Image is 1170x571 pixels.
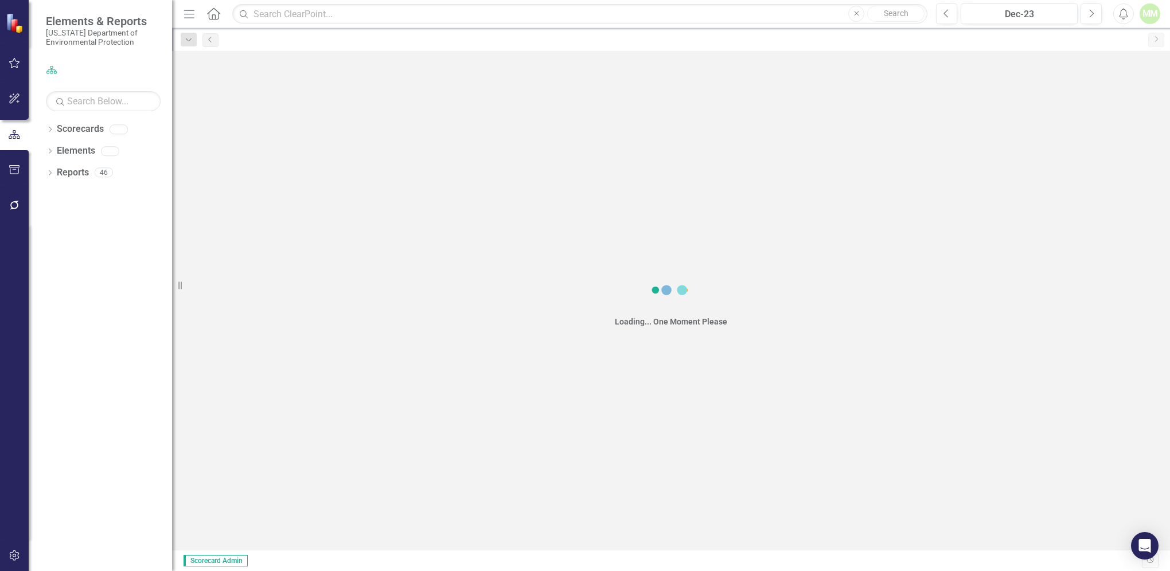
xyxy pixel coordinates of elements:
[184,555,248,566] span: Scorecard Admin
[46,28,161,47] small: [US_STATE] Department of Environmental Protection
[884,9,908,18] span: Search
[965,7,1074,21] div: Dec-23
[615,316,727,327] div: Loading... One Moment Please
[232,4,927,24] input: Search ClearPoint...
[6,13,26,33] img: ClearPoint Strategy
[57,123,104,136] a: Scorecards
[57,144,95,158] a: Elements
[46,14,161,28] span: Elements & Reports
[961,3,1078,24] button: Dec-23
[867,6,925,22] button: Search
[95,168,113,178] div: 46
[57,166,89,179] a: Reports
[1140,3,1160,24] button: MM
[46,91,161,111] input: Search Below...
[1131,532,1159,560] div: Open Intercom Messenger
